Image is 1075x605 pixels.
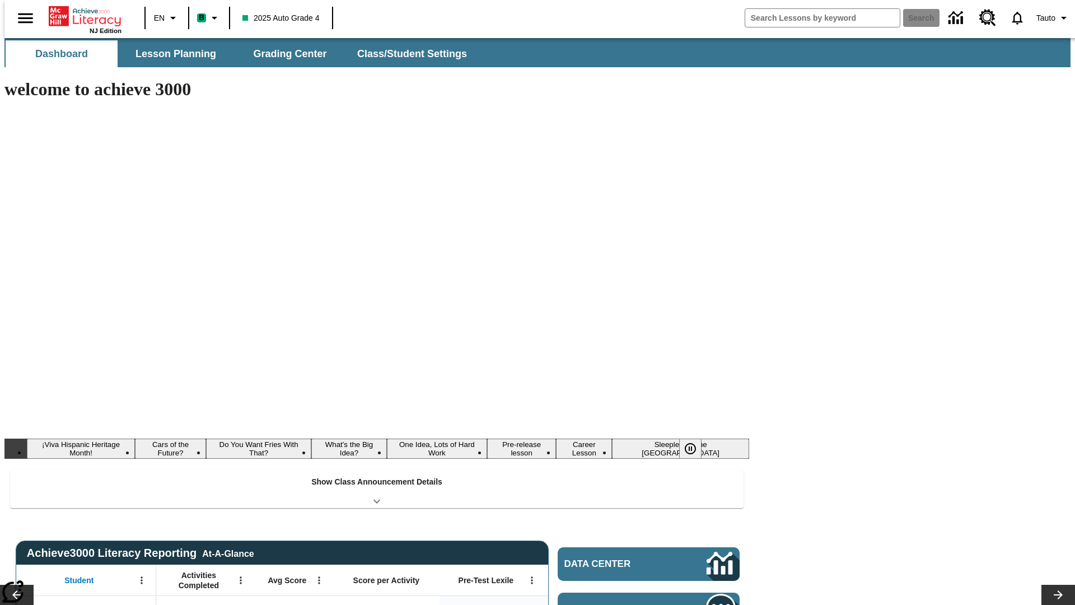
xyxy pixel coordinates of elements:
button: Open Menu [524,572,540,589]
button: Slide 4 What's the Big Idea? [311,439,386,459]
button: Slide 2 Cars of the Future? [135,439,206,459]
span: Pre-Test Lexile [459,575,514,585]
button: Open Menu [232,572,249,589]
span: 2025 Auto Grade 4 [242,12,320,24]
span: Activities Completed [162,570,236,590]
button: Open Menu [311,572,328,589]
span: Score per Activity [353,575,420,585]
button: Grading Center [234,40,346,67]
span: B [199,11,204,25]
span: Student [64,575,94,585]
div: Pause [679,439,713,459]
button: Dashboard [6,40,118,67]
button: Open side menu [9,2,42,35]
button: Profile/Settings [1032,8,1075,28]
div: SubNavbar [4,38,1071,67]
span: NJ Edition [90,27,121,34]
button: Open Menu [133,572,150,589]
a: Home [49,5,121,27]
button: Language: EN, Select a language [149,8,185,28]
a: Data Center [942,3,973,34]
span: Avg Score [268,575,306,585]
div: SubNavbar [4,40,477,67]
button: Lesson Planning [120,40,232,67]
button: Slide 1 ¡Viva Hispanic Heritage Month! [27,439,135,459]
button: Slide 6 Pre-release lesson [487,439,556,459]
button: Pause [679,439,702,459]
div: Show Class Announcement Details [10,469,744,508]
a: Notifications [1003,3,1032,32]
h1: welcome to achieve 3000 [4,79,749,100]
span: Tauto [1036,12,1055,24]
button: Boost Class color is mint green. Change class color [193,8,226,28]
div: Home [49,4,121,34]
span: Achieve3000 Literacy Reporting [27,547,254,560]
div: At-A-Glance [202,547,254,559]
button: Slide 3 Do You Want Fries With That? [206,439,311,459]
a: Resource Center, Will open in new tab [973,3,1003,33]
button: Lesson carousel, Next [1041,585,1075,605]
span: EN [154,12,165,24]
button: Slide 7 Career Lesson [556,439,612,459]
button: Slide 8 Sleepless in the Animal Kingdom [612,439,749,459]
span: Data Center [564,559,669,570]
a: Data Center [558,547,740,581]
button: Class/Student Settings [348,40,476,67]
p: Show Class Announcement Details [311,476,442,488]
button: Slide 5 One Idea, Lots of Hard Work [387,439,488,459]
input: search field [745,9,900,27]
